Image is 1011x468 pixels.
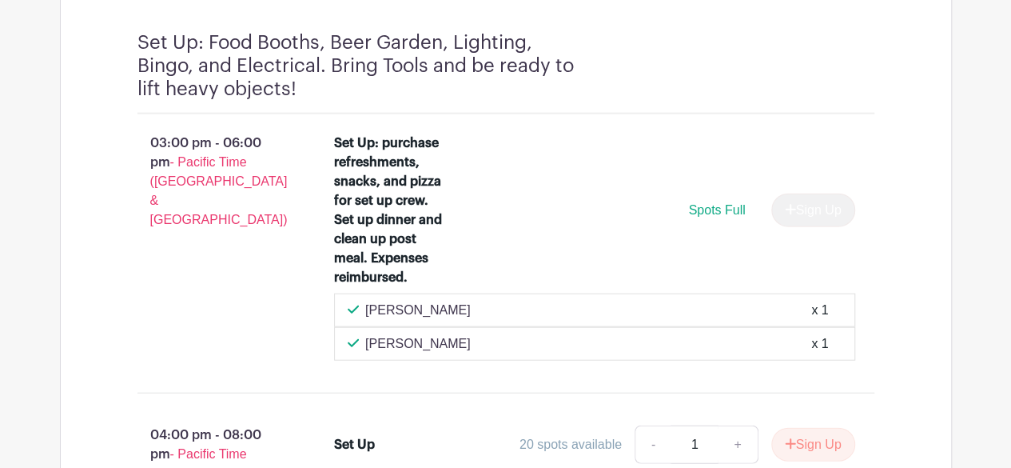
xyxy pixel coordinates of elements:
[112,127,309,236] p: 03:00 pm - 06:00 pm
[137,31,577,100] h4: Set Up: Food Booths, Beer Garden, Lighting, Bingo, and Electrical. Bring Tools and be ready to li...
[519,435,622,454] div: 20 spots available
[771,428,855,462] button: Sign Up
[811,334,828,354] div: x 1
[365,301,471,320] p: [PERSON_NAME]
[150,155,288,226] span: - Pacific Time ([GEOGRAPHIC_DATA] & [GEOGRAPHIC_DATA])
[365,334,471,354] p: [PERSON_NAME]
[334,435,375,454] div: Set Up
[718,426,758,464] a: +
[811,301,828,320] div: x 1
[688,203,745,217] span: Spots Full
[334,134,445,287] div: Set Up: purchase refreshments, snacks, and pizza for set up crew. Set up dinner and clean up post...
[635,426,671,464] a: -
